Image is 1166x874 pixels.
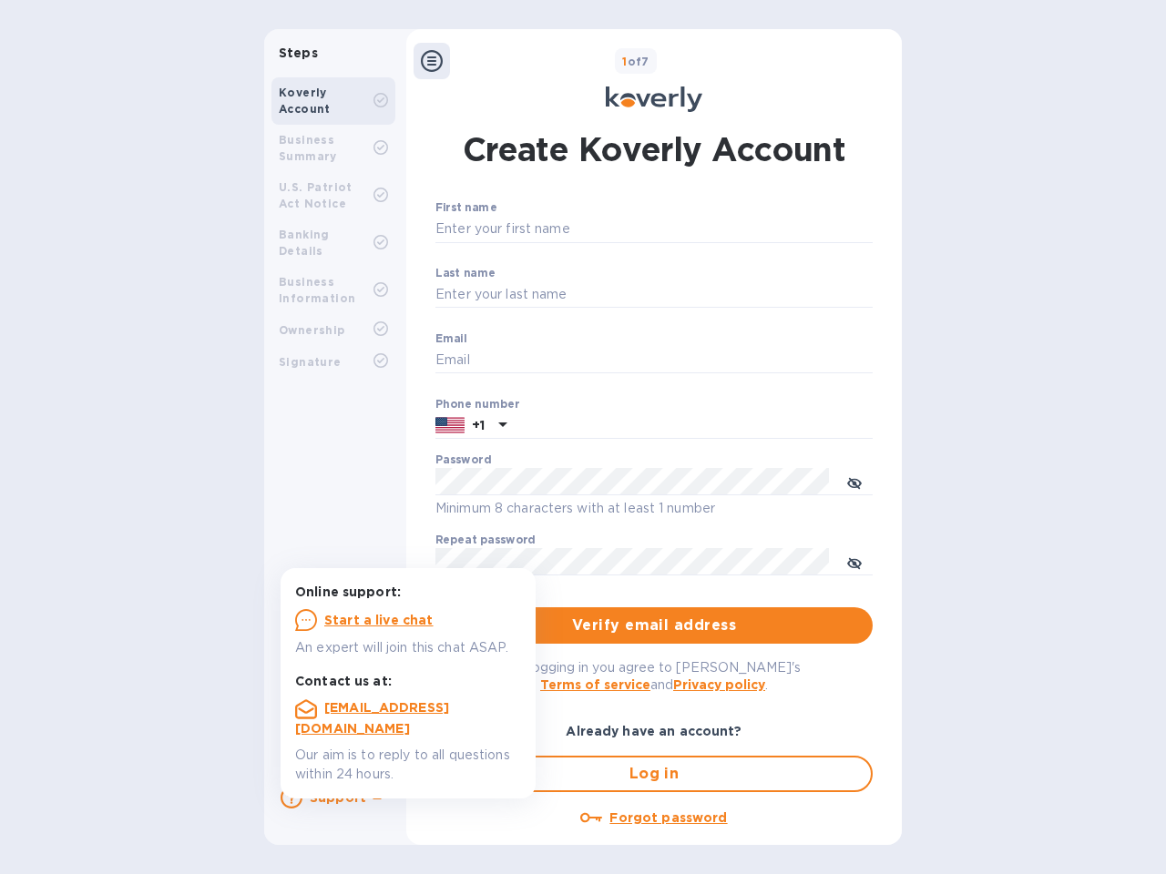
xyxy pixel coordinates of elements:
[295,638,521,657] p: An expert will join this chat ASAP.
[435,535,536,546] label: Repeat password
[463,127,846,172] h1: Create Koverly Account
[435,607,873,644] button: Verify email address
[435,415,465,435] img: US
[279,133,337,163] b: Business Summary
[450,615,858,636] span: Verify email address
[566,724,742,738] b: Already have an account?
[622,55,627,68] span: 1
[435,216,873,243] input: Enter your first name
[279,228,330,258] b: Banking Details
[609,810,727,825] u: Forgot password
[540,677,650,692] a: Terms of service
[435,399,519,410] label: Phone number
[435,498,873,519] p: Minimum 8 characters with at least 1 number
[295,700,449,736] a: [EMAIL_ADDRESS][DOMAIN_NAME]
[435,281,873,309] input: Enter your last name
[310,790,366,805] b: Support
[836,463,873,500] button: toggle password visibility
[435,455,491,466] label: Password
[435,347,873,374] input: Email
[324,613,434,627] u: Start a live chat
[452,763,856,785] span: Log in
[279,46,318,60] b: Steps
[435,268,496,279] label: Last name
[279,323,345,337] b: Ownership
[279,355,342,369] b: Signature
[836,544,873,580] button: toggle password visibility
[295,674,392,688] b: Contact us at:
[435,756,873,792] button: Log in
[472,416,485,434] p: +1
[673,677,765,692] a: Privacy policy
[435,333,467,344] label: Email
[295,746,521,784] p: Our aim is to reply to all questions within 24 hours.
[279,275,355,305] b: Business Information
[295,584,401,599] b: Online support:
[622,55,649,68] b: of 7
[279,86,331,116] b: Koverly Account
[279,180,353,210] b: U.S. Patriot Act Notice
[508,660,801,692] span: By logging in you agree to [PERSON_NAME]'s and .
[435,203,496,214] label: First name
